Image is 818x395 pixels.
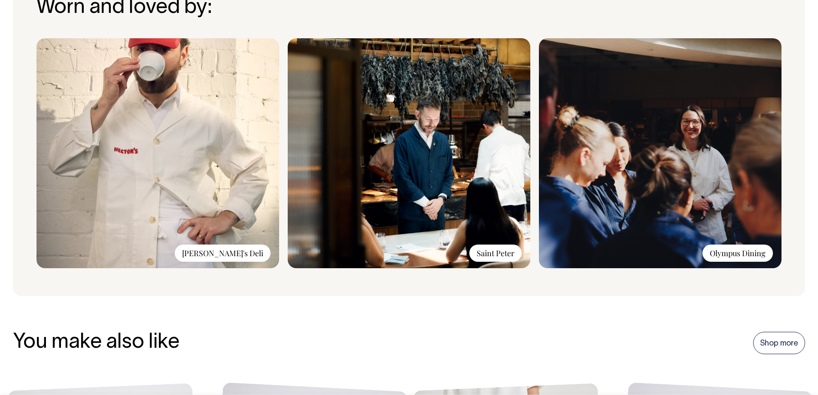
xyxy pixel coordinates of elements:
div: Olympus Dining [702,245,773,262]
div: [PERSON_NAME]'s Deli [175,245,271,262]
img: Olympus_-_Worn__Loved_By.png [539,38,782,268]
img: Hectors-Deli-2.jpg [36,38,279,268]
h3: You make also like [13,331,179,354]
a: Shop more [753,332,805,354]
img: Saint_Peter_-_Worn_Loved_By.png [288,38,530,268]
div: Saint Peter [469,245,522,262]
